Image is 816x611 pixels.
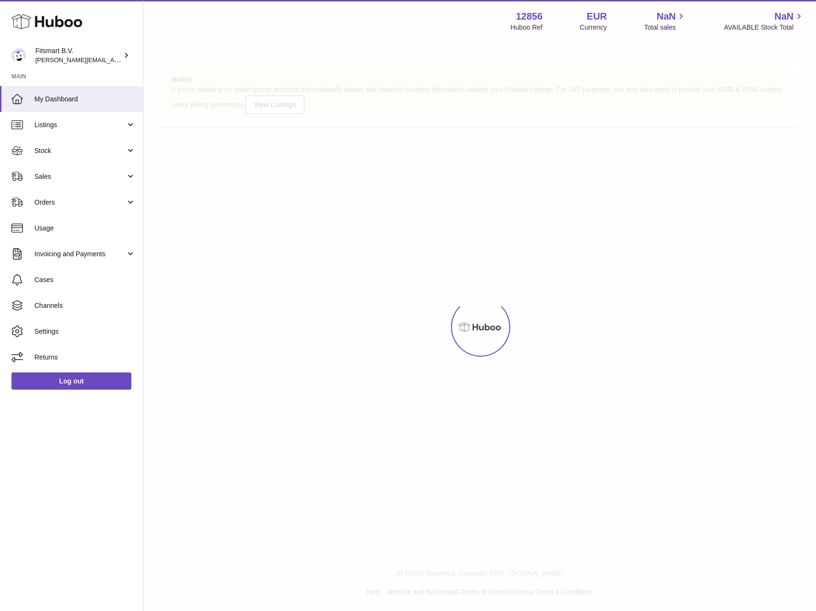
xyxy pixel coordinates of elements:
[587,10,607,23] strong: EUR
[34,95,136,104] span: My Dashboard
[34,198,126,207] span: Orders
[34,172,126,181] span: Sales
[11,372,131,390] a: Log out
[34,301,136,310] span: Channels
[724,10,805,32] a: NaN AVAILABLE Stock Total
[580,23,607,32] div: Currency
[644,23,687,32] span: Total sales
[34,250,126,259] span: Invoicing and Payments
[34,327,136,336] span: Settings
[11,48,26,63] img: jonathan@leaderoo.com
[34,353,136,362] span: Returns
[34,224,136,233] span: Usage
[644,10,687,32] a: NaN Total sales
[34,146,126,155] span: Stock
[656,10,676,23] span: NaN
[511,23,543,32] div: Huboo Ref
[774,10,794,23] span: NaN
[34,275,136,284] span: Cases
[34,120,126,130] span: Listings
[35,56,192,64] span: [PERSON_NAME][EMAIL_ADDRESS][DOMAIN_NAME]
[724,23,805,32] span: AVAILABLE Stock Total
[516,10,543,23] strong: 12856
[35,46,121,65] div: Fitsmart B.V.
